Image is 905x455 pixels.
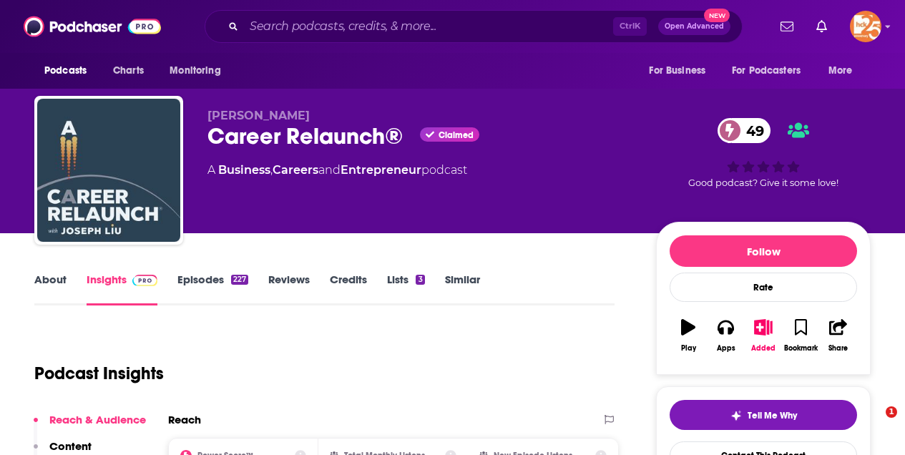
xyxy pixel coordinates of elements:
[658,18,730,35] button: Open AdvancedNew
[207,109,310,122] span: [PERSON_NAME]
[341,163,421,177] a: Entrepreneur
[613,17,647,36] span: Ctrl K
[717,344,735,353] div: Apps
[748,410,797,421] span: Tell Me Why
[37,99,180,242] img: Career Relaunch®
[268,273,310,305] a: Reviews
[87,273,157,305] a: InsightsPodchaser Pro
[828,344,848,353] div: Share
[231,275,248,285] div: 227
[639,57,723,84] button: open menu
[218,163,270,177] a: Business
[24,13,161,40] img: Podchaser - Follow, Share and Rate Podcasts
[723,57,821,84] button: open menu
[34,363,164,384] h1: Podcast Insights
[828,61,853,81] span: More
[820,310,857,361] button: Share
[811,14,833,39] a: Show notifications dropdown
[732,61,801,81] span: For Podcasters
[782,310,819,361] button: Bookmark
[707,310,744,361] button: Apps
[439,132,474,139] span: Claimed
[330,273,367,305] a: Credits
[681,344,696,353] div: Play
[665,23,724,30] span: Open Advanced
[44,61,87,81] span: Podcasts
[34,413,146,439] button: Reach & Audience
[745,310,782,361] button: Added
[416,275,424,285] div: 3
[273,163,318,177] a: Careers
[318,163,341,177] span: and
[49,439,92,453] p: Content
[270,163,273,177] span: ,
[49,413,146,426] p: Reach & Audience
[688,177,838,188] span: Good podcast? Give it some love!
[818,57,871,84] button: open menu
[34,57,105,84] button: open menu
[670,400,857,430] button: tell me why sparkleTell Me Why
[177,273,248,305] a: Episodes227
[670,235,857,267] button: Follow
[170,61,220,81] span: Monitoring
[670,273,857,302] div: Rate
[850,11,881,42] button: Show profile menu
[656,109,871,197] div: 49Good podcast? Give it some love!
[205,10,743,43] div: Search podcasts, credits, & more...
[784,344,818,353] div: Bookmark
[856,406,891,441] iframe: Intercom live chat
[207,162,467,179] div: A podcast
[160,57,239,84] button: open menu
[387,273,424,305] a: Lists3
[113,61,144,81] span: Charts
[132,275,157,286] img: Podchaser Pro
[718,118,771,143] a: 49
[886,406,897,418] span: 1
[670,310,707,361] button: Play
[104,57,152,84] a: Charts
[704,9,730,22] span: New
[751,344,776,353] div: Added
[445,273,480,305] a: Similar
[775,14,799,39] a: Show notifications dropdown
[34,273,67,305] a: About
[649,61,705,81] span: For Business
[730,410,742,421] img: tell me why sparkle
[244,15,613,38] input: Search podcasts, credits, & more...
[850,11,881,42] img: User Profile
[732,118,771,143] span: 49
[168,413,201,426] h2: Reach
[850,11,881,42] span: Logged in as kerrifulks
